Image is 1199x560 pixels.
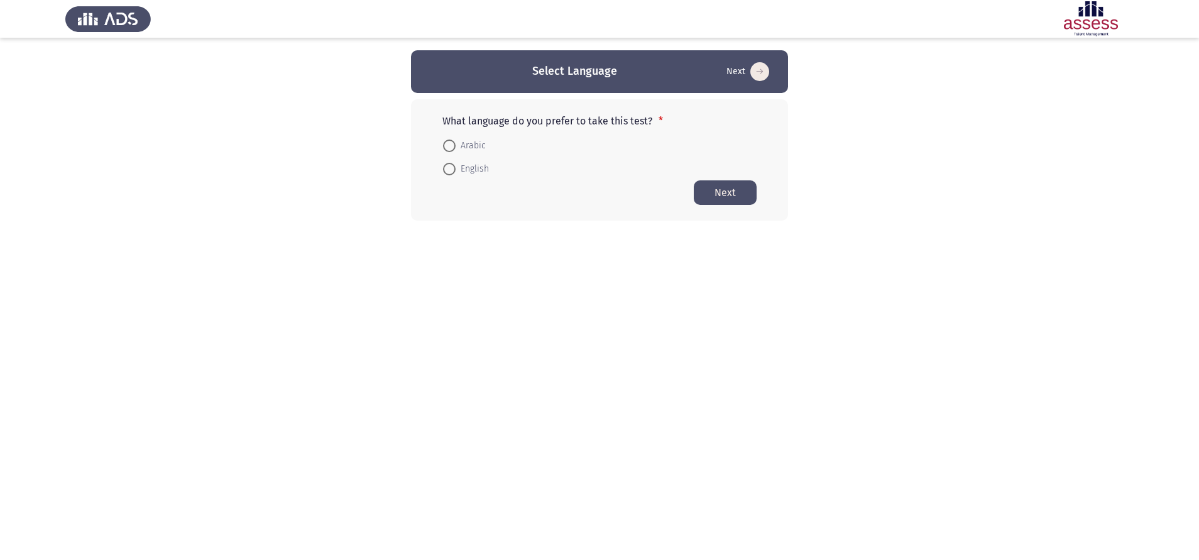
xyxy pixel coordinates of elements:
span: Arabic [456,138,486,153]
span: English [456,162,489,177]
img: Assess Talent Management logo [65,1,151,36]
h3: Select Language [532,63,617,79]
button: Start assessment [694,180,757,205]
img: Assessment logo of ASSESS Focus 4 Module Assessment (EN/AR) (Basic - IB) [1048,1,1134,36]
p: What language do you prefer to take this test? [442,115,757,127]
button: Start assessment [723,62,773,82]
